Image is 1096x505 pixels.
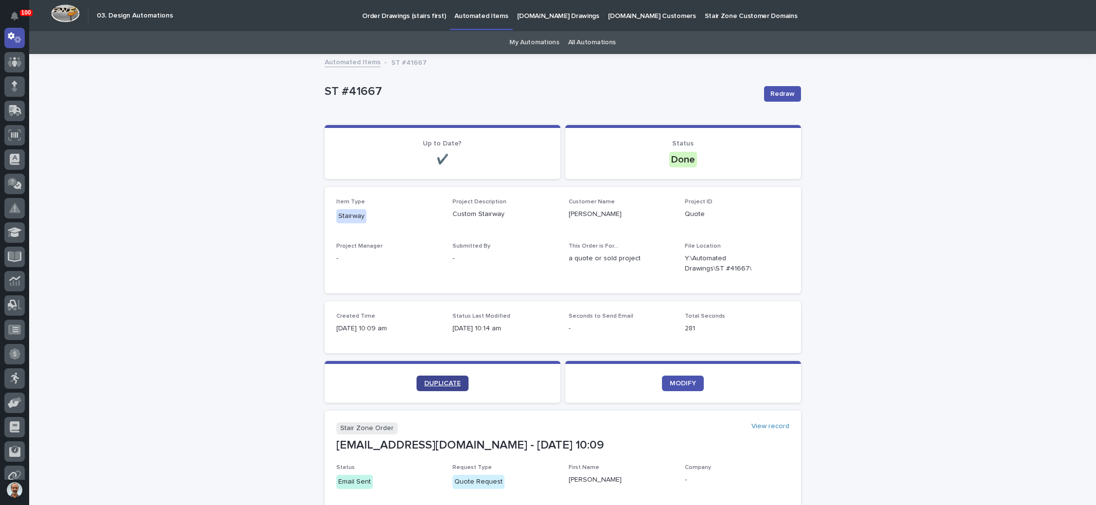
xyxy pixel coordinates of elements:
span: Status [672,140,694,147]
div: Notifications100 [12,12,25,27]
p: [EMAIL_ADDRESS][DOMAIN_NAME] - [DATE] 10:09 [336,438,789,452]
span: Project Description [452,199,506,205]
p: - [452,253,557,264]
span: This Order is For... [569,243,618,249]
span: File Location [685,243,721,249]
p: [DATE] 10:14 am [452,324,557,334]
p: a quote or sold project [569,253,673,264]
p: ST #41667 [325,85,756,99]
p: - [569,324,673,334]
p: 100 [21,9,31,16]
span: Project Manager [336,243,383,249]
span: Created Time [336,313,375,319]
span: Status Last Modified [452,313,510,319]
a: My Automations [509,31,559,54]
p: Custom Stairway [452,209,557,219]
div: Quote Request [452,475,505,489]
span: MODIFY [670,380,696,387]
a: DUPLICATE [417,376,469,391]
a: View record [751,422,789,431]
span: Submitted By [452,243,490,249]
p: - [685,475,789,485]
span: Customer Name [569,199,615,205]
span: Status [336,465,355,470]
span: Company [685,465,711,470]
button: Redraw [764,86,801,102]
button: Notifications [4,6,25,26]
a: Automated Items [325,56,381,67]
span: Total Seconds [685,313,725,319]
span: Up to Date? [423,140,462,147]
p: ✔️ [336,154,549,165]
p: [PERSON_NAME] [569,209,673,219]
p: Stair Zone Order [336,422,398,434]
span: Seconds to Send Email [569,313,633,319]
div: Email Sent [336,475,373,489]
p: Quote [685,209,789,219]
span: Project ID [685,199,713,205]
a: All Automations [568,31,616,54]
p: ST #41667 [391,56,427,67]
a: MODIFY [662,376,704,391]
div: Stairway [336,209,366,223]
button: users-avatar [4,480,25,500]
p: 281 [685,324,789,334]
div: Done [669,152,697,167]
p: - [336,253,441,264]
span: Request Type [452,465,492,470]
span: DUPLICATE [424,380,461,387]
h2: 03. Design Automations [97,12,173,20]
img: Workspace Logo [51,4,80,22]
: Y:\Automated Drawings\ST #41667\ [685,253,766,274]
span: Item Type [336,199,365,205]
p: [PERSON_NAME] [569,475,673,485]
span: Redraw [770,89,795,99]
span: First Name [569,465,599,470]
p: [DATE] 10:09 am [336,324,441,334]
